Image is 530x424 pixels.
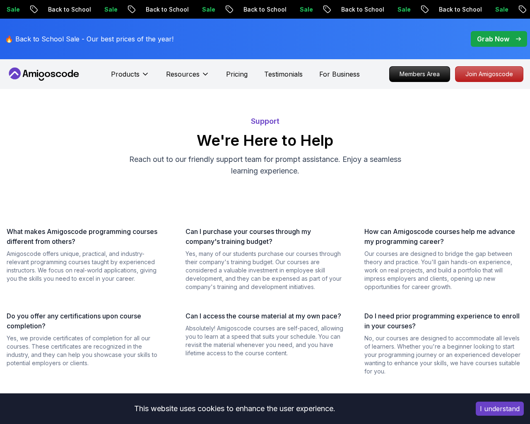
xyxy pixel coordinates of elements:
h3: Can I access the course material at my own pace? [185,311,344,321]
a: Testimonials [264,69,303,79]
a: For Business [319,69,360,79]
a: Join Amigoscode [455,66,523,82]
p: No, our courses are designed to accommodate all levels of learners. Whether you're a beginner loo... [364,334,523,376]
div: This website uses cookies to enhance the user experience. [6,400,463,418]
p: Sale [487,5,514,14]
button: Resources [166,69,210,86]
h3: Do you offer any certifications upon course completion? [7,311,166,331]
p: Absolutely! Amigoscode courses are self-paced, allowing you to learn at a speed that suits your s... [185,324,344,357]
p: Amigoscode offers unique, practical, and industry-relevant programming courses taught by experien... [7,250,166,283]
p: Yes, many of our students purchase our courses through their company's training budget. Our cours... [185,250,344,291]
a: Pricing [226,69,248,79]
p: Grab Now [477,34,509,44]
button: Products [111,69,149,86]
p: Yes, we provide certificates of completion for all our courses. These certificates are recognized... [7,334,166,367]
h3: How can Amigoscode courses help me advance my programming career? [364,226,523,246]
p: Sale [390,5,416,14]
h3: Can I purchase your courses through my company's training budget? [185,226,344,246]
p: Join Amigoscode [455,67,523,82]
p: Back to School [236,5,292,14]
p: Our courses are designed to bridge the gap between theory and practice. You'll gain hands-on expe... [364,250,523,291]
p: Back to School [138,5,194,14]
p: Products [111,69,140,79]
p: Back to School [333,5,390,14]
p: Sale [96,5,123,14]
p: Back to School [431,5,487,14]
h2: We're Here to Help [3,132,527,149]
a: Members Area [389,66,450,82]
p: Resources [166,69,200,79]
h3: What makes Amigoscode programming courses different from others? [7,226,166,246]
p: Reach out to our friendly support team for prompt assistance. Enjoy a seamless learning experience. [126,154,404,177]
p: 🔥 Back to School Sale - Our best prices of the year! [5,34,173,44]
p: Back to School [40,5,96,14]
p: Sale [292,5,318,14]
button: Accept cookies [476,402,524,416]
p: Sale [194,5,221,14]
p: Support [3,116,527,127]
p: Members Area [390,67,450,82]
h3: Do I need prior programming experience to enroll in your courses? [364,311,523,331]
